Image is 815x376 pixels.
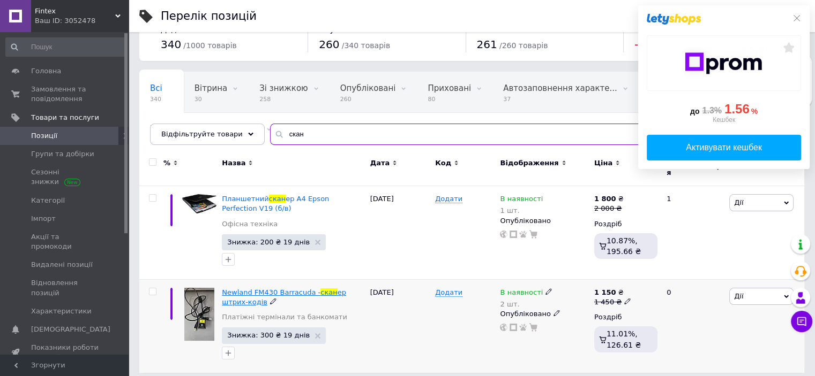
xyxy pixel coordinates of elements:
[31,343,99,362] span: Показники роботи компанії
[31,167,99,187] span: Сезонні знижки
[370,158,390,168] span: Дата
[791,311,812,332] button: Чат з покупцем
[31,232,99,251] span: Акції та промокоди
[660,186,727,280] div: 1
[222,219,278,229] a: Офісна техніка
[594,195,616,203] b: 1 800
[31,131,57,141] span: Позиції
[222,312,347,322] a: Платіжні термінали та банкомати
[428,83,471,93] span: Приховані
[734,292,743,300] span: Дії
[259,83,308,93] span: Зі знижкою
[435,195,462,203] span: Додати
[594,194,624,204] div: ₴
[435,158,451,168] span: Код
[150,124,261,134] span: Не відображаються в ка...
[31,306,92,316] span: Характеристики
[222,158,245,168] span: Назва
[660,279,727,372] div: 0
[227,239,310,245] span: Знижка: 200 ₴ 19 днів
[182,194,216,213] img: Планшетний сканер A4 Epson Perfection V19 (б/в)
[428,95,471,103] span: 80
[31,214,56,224] span: Імпорт
[594,288,631,297] div: ₴
[734,198,743,206] span: Дії
[222,195,329,212] a: Планшетнийсканер A4 Epson Perfection V19 (б/в)
[594,204,624,213] div: 2 000 ₴
[195,83,227,93] span: Вітрина
[500,288,543,300] span: В наявності
[195,95,227,103] span: 30
[594,158,612,168] span: Ціна
[150,95,162,103] span: 340
[500,195,543,206] span: В наявності
[163,158,170,168] span: %
[500,300,552,308] div: 2 шт.
[161,130,243,138] span: Відфільтруйте товари
[150,83,162,93] span: Всі
[594,312,657,322] div: Роздріб
[368,279,432,372] div: [DATE]
[500,309,588,319] div: Опубліковано
[594,288,616,296] b: 1 150
[31,149,94,159] span: Групи та добірки
[500,158,558,168] span: Відображення
[259,95,308,103] span: 258
[227,332,310,339] span: Знижка: 300 ₴ 19 днів
[435,288,462,297] span: Додати
[222,288,346,306] a: Newland FM430 Barracuda -сканер штрих-кодів
[161,38,181,51] span: 340
[183,41,236,50] span: / 1000 товарів
[222,195,268,203] span: Планшетний
[492,72,639,113] div: Автозаповнення характеристик
[503,83,617,93] span: Автозаповнення характе...
[31,85,99,104] span: Замовлення та повідомлення
[31,113,99,122] span: Товари та послуги
[35,16,129,26] div: Ваш ID: 3052478
[31,66,61,76] span: Головна
[184,288,214,341] img: Newland FM430 Barracuda - сканер штрих-кодов.
[139,113,282,154] div: Не відображаються в каталозі ProSale
[594,297,631,307] div: 1 450 ₴
[31,278,99,297] span: Відновлення позицій
[161,11,257,22] div: Перелік позицій
[319,38,339,51] span: 260
[320,288,337,296] span: скан
[340,83,396,93] span: Опубліковані
[503,95,617,103] span: 37
[31,325,110,334] span: [DEMOGRAPHIC_DATA]
[342,41,390,50] span: / 340 товарів
[270,124,794,145] input: Пошук по назві позиції, артикулу і пошуковим запитам
[222,288,320,296] span: Newland FM430 Barracuda -
[607,236,641,256] span: 10.87%, 195.66 ₴
[499,41,548,50] span: / 260 товарів
[594,219,657,229] div: Роздріб
[269,195,286,203] span: скан
[607,329,641,349] span: 11.01%, 126.61 ₴
[634,38,645,51] span: -1
[340,95,396,103] span: 260
[5,37,126,57] input: Пошук
[31,196,65,205] span: Категорії
[368,186,432,280] div: [DATE]
[500,216,588,226] div: Опубліковано
[35,6,115,16] span: Fintex
[31,260,93,270] span: Видалені позиції
[477,38,497,51] span: 261
[500,206,543,214] div: 1 шт.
